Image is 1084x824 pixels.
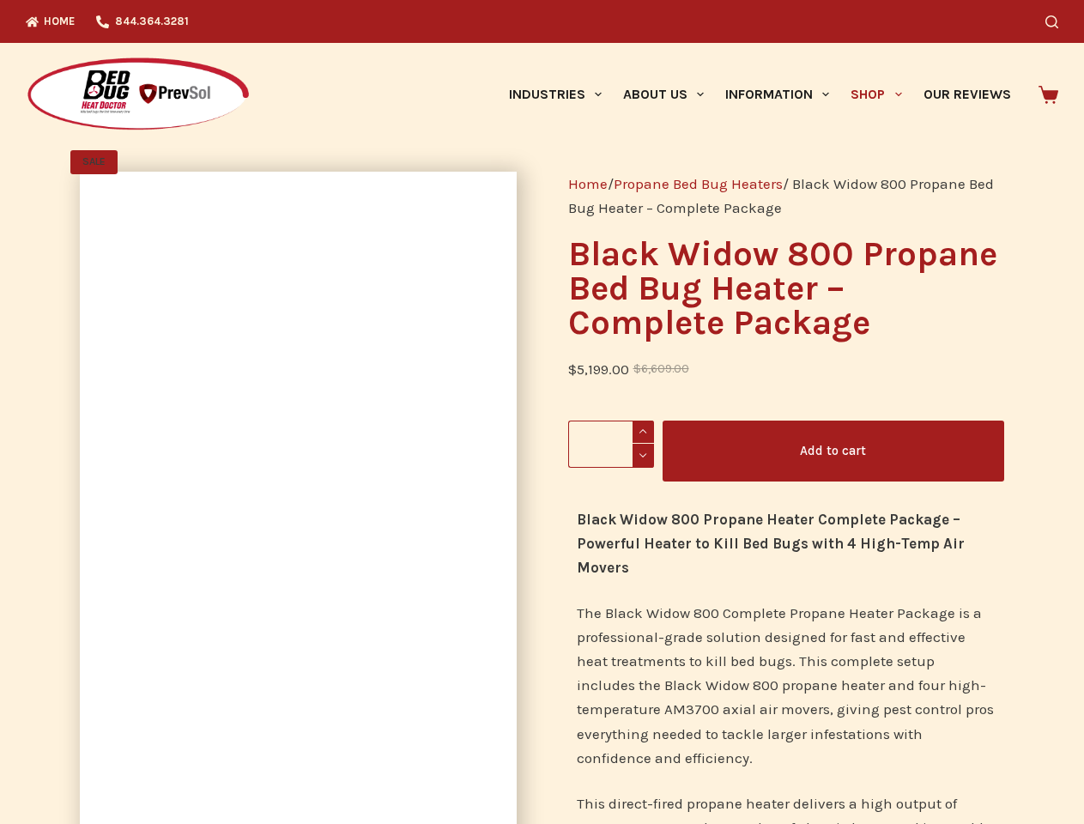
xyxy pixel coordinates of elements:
span: SALE [70,150,118,174]
span: $ [568,360,577,378]
a: Propane Bed Bug Heaters [614,175,783,192]
a: Information [715,43,840,146]
span: $ [633,362,641,375]
p: The Black Widow 800 Complete Propane Heater Package is a professional-grade solution designed for... [577,601,996,769]
bdi: 6,609.00 [633,362,689,375]
nav: Primary [498,43,1021,146]
input: Product quantity [568,421,654,468]
bdi: 5,199.00 [568,360,629,378]
strong: Black Widow 800 Propane Heater Complete Package – Powerful Heater to Kill Bed Bugs with 4 High-Te... [577,511,965,576]
a: Our Reviews [912,43,1021,146]
button: Search [1045,15,1058,28]
button: Add to cart [663,421,1004,482]
h1: Black Widow 800 Propane Bed Bug Heater – Complete Package [568,237,1004,340]
a: Shop [840,43,912,146]
a: Home [568,175,608,192]
a: Industries [498,43,612,146]
nav: Breadcrumb [568,172,1004,220]
a: About Us [612,43,714,146]
img: Prevsol/Bed Bug Heat Doctor [26,57,251,133]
